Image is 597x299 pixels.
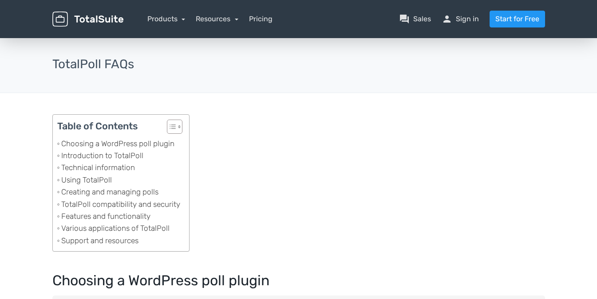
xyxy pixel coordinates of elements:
[57,150,143,162] a: Introduction to TotalPoll
[57,235,138,247] a: Support and resources
[399,14,431,24] a: question_answerSales
[160,119,180,138] a: Toggle Table of Content
[57,174,112,186] a: Using TotalPoll
[57,162,135,174] a: Technical information
[490,11,545,27] a: Start for Free
[196,15,238,23] a: Resources
[57,186,158,198] a: Creating and managing polls
[249,14,273,24] a: Pricing
[57,222,170,234] a: Various applications of TotalPoll
[52,58,545,71] h3: TotalPoll FAQs
[57,198,180,210] a: TotalPoll compatibility and security
[442,14,452,24] span: person
[57,210,150,222] a: Features and functionality
[52,273,545,288] h2: Choosing a WordPress poll plugin
[399,14,410,24] span: question_answer
[52,12,123,27] img: TotalSuite for WordPress
[147,15,186,23] a: Products
[57,138,174,150] a: Choosing a WordPress poll plugin
[442,14,479,24] a: personSign in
